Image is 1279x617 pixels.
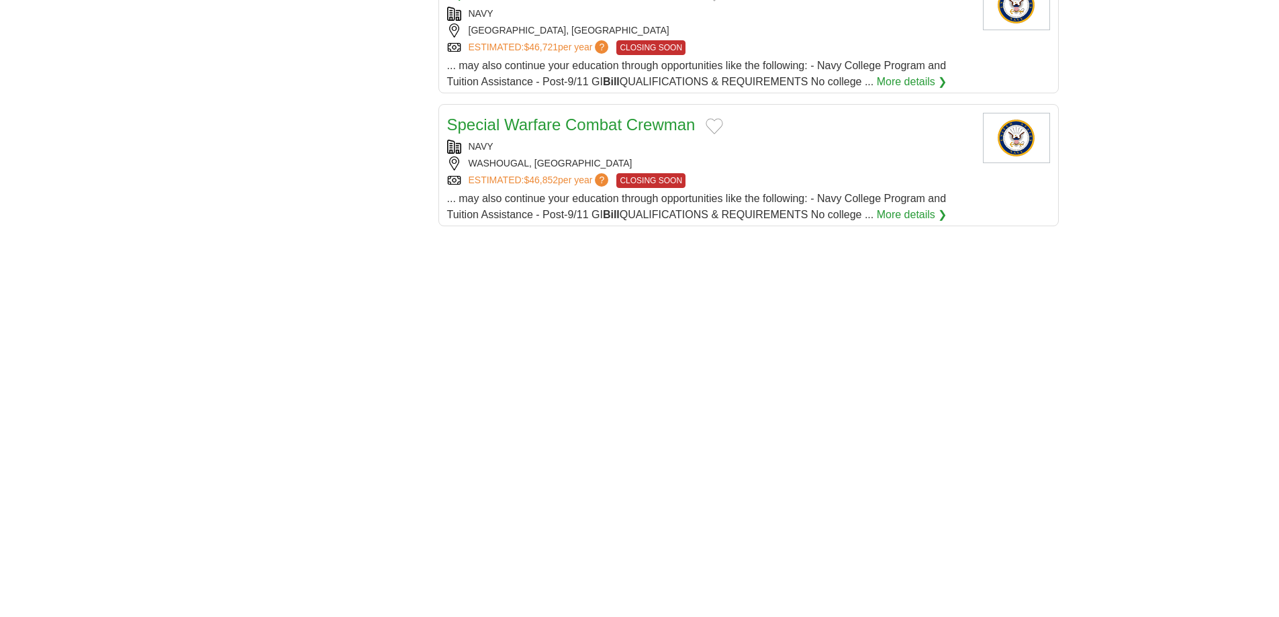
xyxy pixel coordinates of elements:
span: $46,721 [524,42,558,52]
button: Add to favorite jobs [706,118,723,134]
span: $46,852 [524,175,558,185]
span: CLOSING SOON [616,40,685,55]
span: ? [595,40,608,54]
strong: Bill [603,76,620,87]
span: CLOSING SOON [616,173,685,188]
a: NAVY [469,8,493,19]
div: WASHOUGAL, [GEOGRAPHIC_DATA] [447,156,972,171]
a: Special Warfare Combat Crewman [447,115,696,134]
span: ? [595,173,608,187]
span: ... may also continue your education through opportunities like the following: - Navy College Pro... [447,60,947,87]
a: ESTIMATED:$46,852per year? [469,173,612,188]
a: More details ❯ [877,207,947,223]
span: ... may also continue your education through opportunities like the following: - Navy College Pro... [447,193,947,220]
a: ESTIMATED:$46,721per year? [469,40,612,55]
img: U.S. Navy logo [983,113,1050,163]
a: NAVY [469,141,493,152]
div: [GEOGRAPHIC_DATA], [GEOGRAPHIC_DATA] [447,23,972,38]
strong: Bill [603,209,620,220]
a: More details ❯ [877,74,947,90]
